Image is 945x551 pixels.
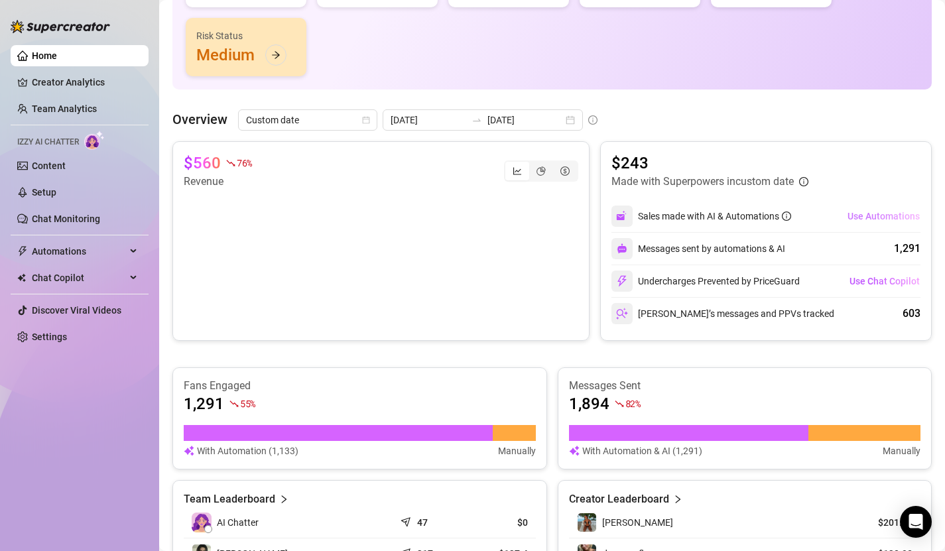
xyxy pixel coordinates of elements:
span: info-circle [799,177,808,186]
article: $560 [184,153,221,174]
article: Fans Engaged [184,379,536,393]
article: $243 [611,153,808,174]
article: Messages Sent [569,379,921,393]
span: send [401,514,414,527]
span: right [279,491,288,507]
div: [PERSON_NAME]’s messages and PPVs tracked [611,303,834,324]
span: pie-chart [536,166,546,176]
img: AI Chatter [84,131,105,150]
article: Manually [883,444,920,458]
span: swap-right [472,115,482,125]
img: svg%3e [616,308,628,320]
span: info-circle [782,212,791,221]
article: Made with Superpowers in custom date [611,174,794,190]
button: Use Automations [847,206,920,227]
span: fall [226,158,235,168]
span: to [472,115,482,125]
article: Revenue [184,174,252,190]
span: 82 % [625,397,641,410]
input: Start date [391,113,466,127]
article: With Automation & AI (1,291) [582,444,702,458]
img: svg%3e [617,243,627,254]
div: Messages sent by automations & AI [611,238,785,259]
span: Use Chat Copilot [850,276,920,286]
span: info-circle [588,115,598,125]
img: logo-BBDzfeDw.svg [11,20,110,33]
a: Content [32,160,66,171]
article: 1,291 [184,393,224,414]
span: Chat Copilot [32,267,126,288]
article: $201.71 [852,516,913,529]
img: svg%3e [616,210,628,222]
div: 1,291 [894,241,920,257]
span: [PERSON_NAME] [602,517,673,528]
span: thunderbolt [17,246,28,257]
span: line-chart [513,166,522,176]
article: Team Leaderboard [184,491,275,507]
article: With Automation (1,133) [197,444,298,458]
article: 1,894 [569,393,609,414]
span: calendar [362,116,370,124]
article: Overview [172,109,227,129]
span: right [673,491,682,507]
span: Use Automations [848,211,920,221]
div: 603 [903,306,920,322]
img: svg%3e [184,444,194,458]
span: fall [615,399,624,408]
img: izzy-ai-chatter-avatar-DDCN_rTZ.svg [192,513,212,532]
span: 76 % [237,156,252,169]
div: segmented control [504,160,578,182]
img: svg%3e [569,444,580,458]
a: Settings [32,332,67,342]
a: Team Analytics [32,103,97,114]
img: Chat Copilot [17,273,26,282]
a: Setup [32,187,56,198]
div: Open Intercom Messenger [900,506,932,538]
a: Creator Analytics [32,72,138,93]
span: AI Chatter [217,515,259,530]
span: Custom date [246,110,369,130]
img: Libby [578,513,596,532]
img: svg%3e [616,275,628,287]
span: Automations [32,241,126,262]
article: 47 [417,516,428,529]
article: Manually [498,444,536,458]
div: Undercharges Prevented by PriceGuard [611,271,800,292]
a: Chat Monitoring [32,214,100,224]
a: Home [32,50,57,61]
span: arrow-right [271,50,281,60]
button: Use Chat Copilot [849,271,920,292]
div: Risk Status [196,29,296,43]
span: fall [229,399,239,408]
span: 55 % [240,397,255,410]
span: dollar-circle [560,166,570,176]
article: $0 [473,516,527,529]
span: Izzy AI Chatter [17,136,79,149]
div: Sales made with AI & Automations [638,209,791,223]
a: Discover Viral Videos [32,305,121,316]
input: End date [487,113,563,127]
article: Creator Leaderboard [569,491,669,507]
